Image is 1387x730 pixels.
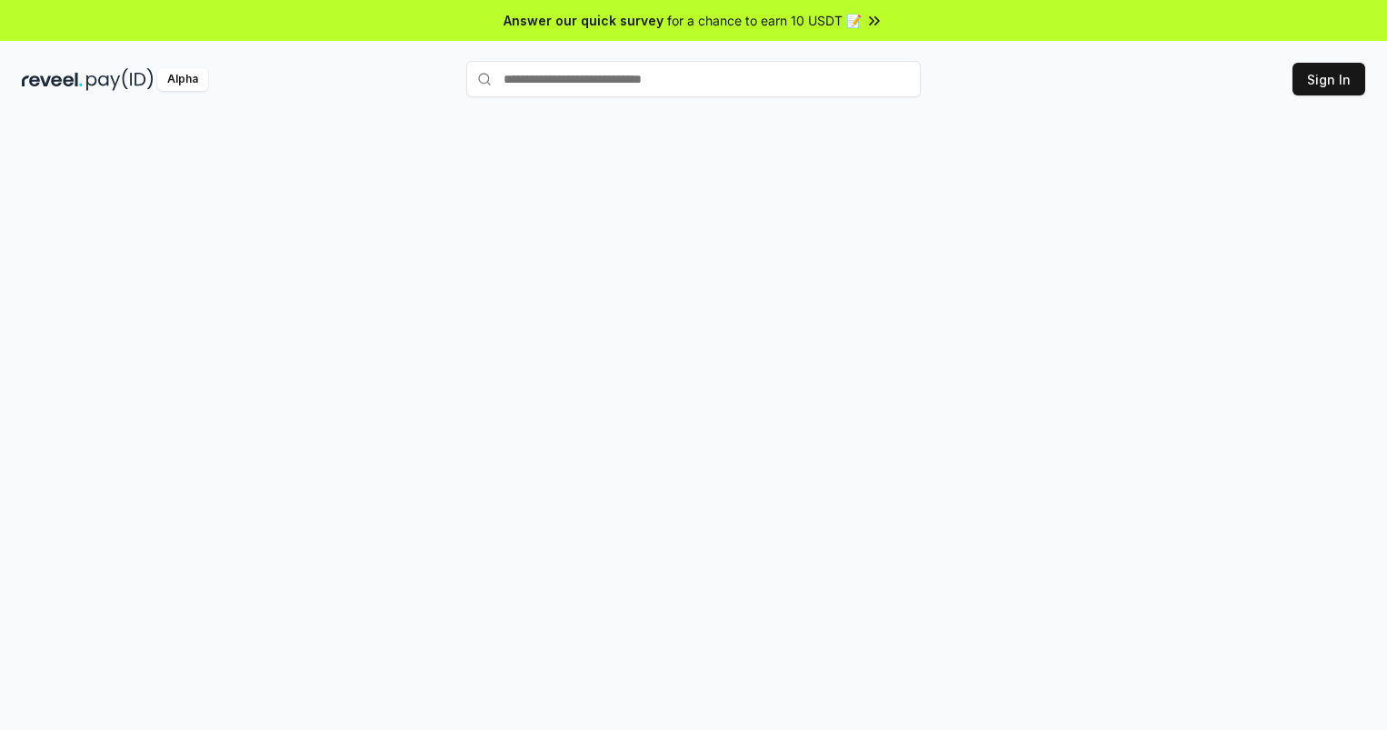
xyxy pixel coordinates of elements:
span: Answer our quick survey [504,11,664,30]
button: Sign In [1292,63,1365,95]
span: for a chance to earn 10 USDT 📝 [667,11,862,30]
div: Alpha [157,68,208,91]
img: reveel_dark [22,68,83,91]
img: pay_id [86,68,154,91]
